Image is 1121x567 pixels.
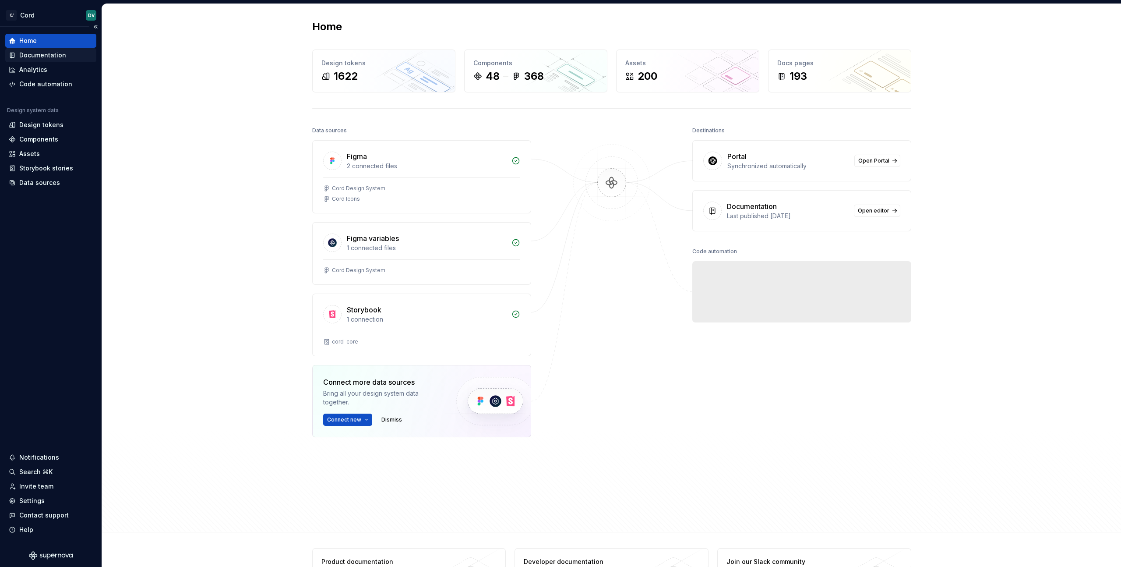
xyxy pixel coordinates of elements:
div: Design tokens [19,120,63,129]
div: Search ⌘K [19,468,53,476]
span: Open Portal [858,157,889,164]
div: 200 [638,69,657,83]
div: Docs pages [777,59,902,67]
div: Design tokens [321,59,446,67]
div: Invite team [19,482,53,491]
div: Help [19,525,33,534]
div: Assets [625,59,750,67]
a: Figma2 connected filesCord Design SystemCord Icons [312,140,531,213]
a: Storybook stories [5,161,96,175]
div: Documentation [19,51,66,60]
div: Settings [19,496,45,505]
div: Join our Slack community [726,557,854,566]
div: Analytics [19,65,47,74]
div: cord-core [332,338,358,345]
a: Design tokens [5,118,96,132]
a: Analytics [5,63,96,77]
button: Contact support [5,508,96,522]
div: Cord Design System [332,185,385,192]
div: Destinations [692,124,725,137]
div: Cord [20,11,35,20]
a: Open Portal [854,155,900,167]
a: Code automation [5,77,96,91]
div: Data sources [312,124,347,137]
button: Search ⌘K [5,465,96,479]
span: Open editor [858,207,889,214]
button: Collapse sidebar [89,21,102,33]
div: 368 [524,69,544,83]
a: Home [5,34,96,48]
a: Docs pages193 [768,50,911,92]
span: Connect new [327,416,361,423]
a: Data sources [5,176,96,190]
button: C/CordDV [2,6,100,25]
div: Documentation [727,201,777,212]
div: Product documentation [321,557,449,566]
div: Code automation [692,245,737,258]
div: Cord Icons [332,195,360,202]
a: Storybook1 connectioncord-core [312,294,531,356]
svg: Supernova Logo [29,551,73,560]
div: Assets [19,149,40,158]
div: Cord Design System [332,267,385,274]
a: Components [5,132,96,146]
span: Dismiss [381,416,402,423]
a: Design tokens1622 [312,50,455,92]
div: Connect more data sources [323,377,441,387]
div: Figma variables [347,233,399,244]
a: Figma variables1 connected filesCord Design System [312,222,531,285]
div: DV [88,12,95,19]
div: 1622 [334,69,358,83]
div: Storybook [347,305,381,315]
a: Assets [5,147,96,161]
div: 48 [486,69,500,83]
a: Components48368 [464,50,607,92]
div: Synchronized automatically [727,162,849,170]
div: 1 connection [347,315,506,324]
button: Help [5,523,96,537]
div: Last published [DATE] [727,212,849,220]
div: Figma [347,151,367,162]
div: Data sources [19,178,60,187]
div: Home [19,36,37,45]
h2: Home [312,20,342,34]
button: Notifications [5,450,96,464]
div: Storybook stories [19,164,73,173]
a: Assets200 [616,50,759,92]
div: Portal [727,151,747,162]
div: Components [473,59,598,67]
div: Components [19,135,58,144]
div: Code automation [19,80,72,89]
a: Open editor [854,205,900,217]
a: Settings [5,494,96,508]
a: Invite team [5,479,96,493]
button: Dismiss [377,414,406,426]
div: 193 [790,69,807,83]
button: Connect new [323,414,372,426]
div: Developer documentation [524,557,651,566]
div: 2 connected files [347,162,506,170]
div: Notifications [19,453,59,462]
a: Documentation [5,48,96,62]
div: Bring all your design system data together. [323,389,441,407]
div: Contact support [19,511,69,520]
div: Design system data [7,107,59,114]
div: 1 connected files [347,244,506,252]
div: C/ [6,10,17,21]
